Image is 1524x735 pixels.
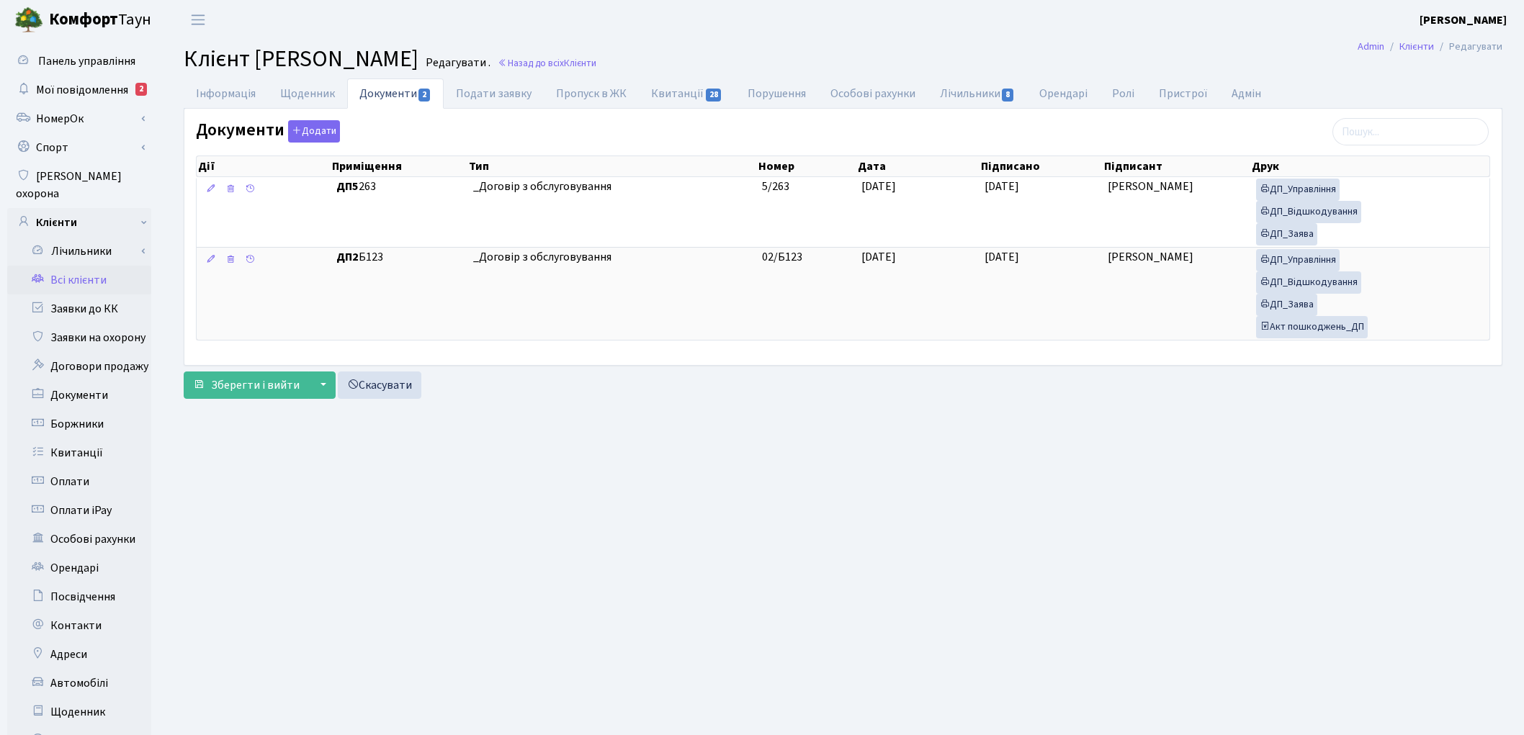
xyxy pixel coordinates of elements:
a: Посвідчення [7,582,151,611]
a: Всі клієнти [7,266,151,294]
a: Admin [1358,39,1384,54]
a: Лічильники [928,78,1027,109]
input: Пошук... [1332,118,1489,145]
a: Порушення [735,78,818,109]
span: _Договір з обслуговування [473,249,750,266]
span: [DATE] [985,249,1019,265]
th: Тип [467,156,757,176]
span: 2 [418,89,430,102]
span: 8 [1002,89,1013,102]
a: Особові рахунки [818,78,928,109]
a: НомерОк [7,104,151,133]
span: [DATE] [985,179,1019,194]
a: Документи [7,381,151,410]
a: Квитанції [7,438,151,467]
a: Щоденник [7,698,151,726]
b: ДП5 [336,179,359,194]
span: [DATE] [861,249,896,265]
span: [PERSON_NAME] [1108,249,1193,265]
a: Пропуск в ЖК [544,78,639,109]
a: Документи [347,78,444,109]
a: Щоденник [268,78,347,109]
nav: breadcrumb [1336,32,1524,62]
li: Редагувати [1434,39,1502,55]
span: 28 [706,89,722,102]
th: Приміщення [331,156,467,176]
a: Мої повідомлення2 [7,76,151,104]
button: Переключити навігацію [180,8,216,32]
th: Підписано [980,156,1103,176]
div: 2 [135,83,147,96]
a: ДП_Заява [1256,223,1317,245]
b: Комфорт [49,8,118,31]
span: 5/263 [762,179,789,194]
a: Акт пошкоджень_ДП [1256,316,1368,338]
span: Мої повідомлення [36,82,128,98]
a: Договори продажу [7,352,151,381]
span: Клієнт [PERSON_NAME] [184,42,418,76]
span: Зберегти і вийти [211,377,300,393]
a: Автомобілі [7,669,151,698]
a: ДП_Управління [1256,249,1340,271]
button: Документи [288,120,340,143]
a: Заявки до КК [7,294,151,323]
a: [PERSON_NAME] [1420,12,1507,29]
a: Інформація [184,78,268,109]
a: Клієнти [1399,39,1434,54]
a: Додати [284,118,340,143]
span: 263 [336,179,462,195]
a: Ролі [1100,78,1147,109]
a: Адмін [1219,78,1273,109]
span: Таун [49,8,151,32]
span: [DATE] [861,179,896,194]
th: Дата [856,156,980,176]
a: ДП_Управління [1256,179,1340,201]
a: Пристрої [1147,78,1219,109]
span: Панель управління [38,53,135,69]
a: Заявки на охорону [7,323,151,352]
a: Оплати iPay [7,496,151,525]
span: [PERSON_NAME] [1108,179,1193,194]
a: Назад до всіхКлієнти [498,56,596,70]
button: Зберегти і вийти [184,371,309,399]
b: [PERSON_NAME] [1420,12,1507,28]
a: Орендарі [7,554,151,582]
a: Лічильники [17,237,151,266]
span: Клієнти [564,56,596,70]
a: ДП_Відшкодування [1256,201,1361,223]
img: logo.png [14,6,43,35]
a: Скасувати [338,371,421,399]
a: Орендарі [1027,78,1100,109]
a: Оплати [7,467,151,496]
a: Контакти [7,611,151,640]
span: _Договір з обслуговування [473,179,750,195]
a: Подати заявку [444,78,544,109]
th: Друк [1250,156,1489,176]
a: ДП_Відшкодування [1256,271,1361,294]
small: Редагувати . [423,56,490,70]
a: Особові рахунки [7,525,151,554]
th: Дії [197,156,331,176]
span: Б123 [336,249,462,266]
a: Панель управління [7,47,151,76]
a: Клієнти [7,208,151,237]
a: Квитанції [639,78,735,109]
a: ДП_Заява [1256,294,1317,316]
label: Документи [196,120,340,143]
a: Спорт [7,133,151,162]
a: Боржники [7,410,151,438]
a: Адреси [7,640,151,669]
a: [PERSON_NAME] охорона [7,162,151,208]
th: Номер [757,156,856,176]
th: Підписант [1103,156,1250,176]
b: ДП2 [336,249,359,265]
span: 02/Б123 [762,249,802,265]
